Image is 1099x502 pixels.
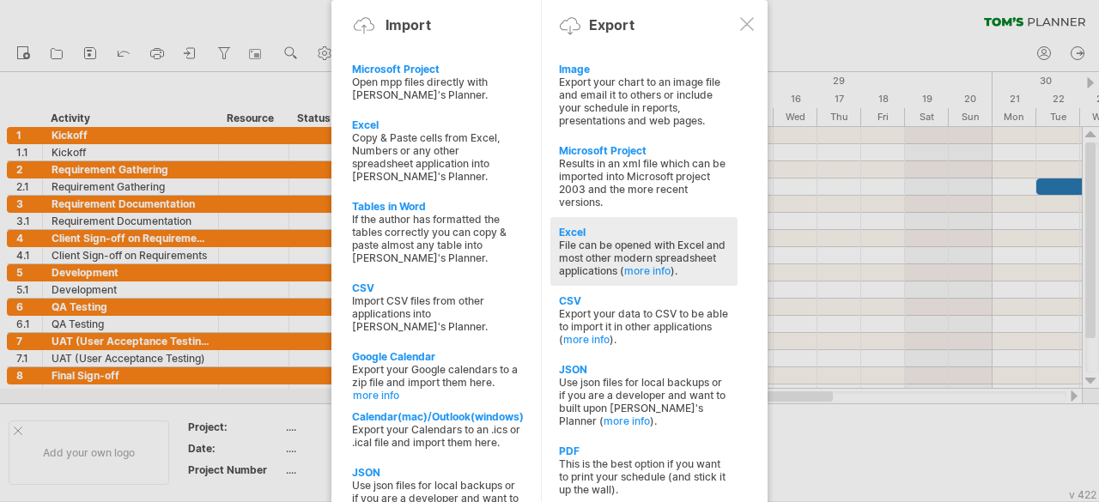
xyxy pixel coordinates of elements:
a: more info [624,264,671,277]
div: Microsoft Project [559,144,729,157]
div: Tables in Word [352,200,522,213]
div: PDF [559,445,729,457]
div: File can be opened with Excel and most other modern spreadsheet applications ( ). [559,239,729,277]
div: Results in an xml file which can be imported into Microsoft project 2003 and the more recent vers... [559,157,729,209]
div: Copy & Paste cells from Excel, Numbers or any other spreadsheet application into [PERSON_NAME]'s ... [352,131,522,183]
div: Export [589,16,635,33]
a: more info [563,333,610,346]
div: Import [386,16,431,33]
div: Export your data to CSV to be able to import it in other applications ( ). [559,307,729,346]
a: more info [353,389,523,402]
a: more info [604,414,650,427]
div: CSV [559,294,729,307]
div: Use json files for local backups or if you are a developer and want to built upon [PERSON_NAME]'s... [559,376,729,427]
div: Export your chart to an image file and email it to others or include your schedule in reports, pr... [559,76,729,127]
div: Excel [559,226,729,239]
div: Image [559,63,729,76]
div: If the author has formatted the tables correctly you can copy & paste almost any table into [PERS... [352,213,522,264]
div: This is the best option if you want to print your schedule (and stick it up the wall). [559,457,729,496]
div: Excel [352,118,522,131]
div: JSON [559,363,729,376]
